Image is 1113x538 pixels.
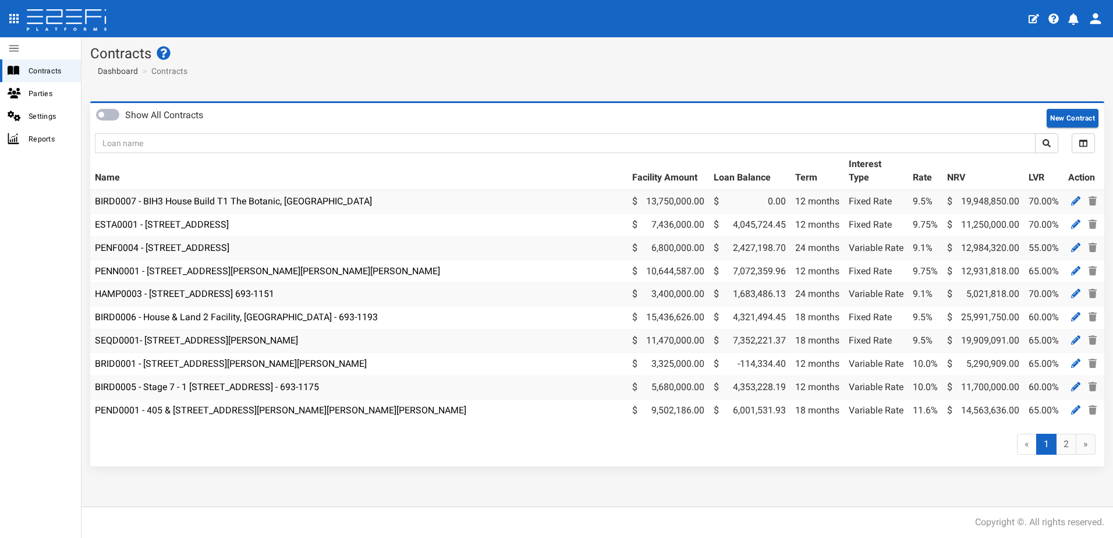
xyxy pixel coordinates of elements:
a: BRID0001 - [STREET_ADDRESS][PERSON_NAME][PERSON_NAME] [95,358,367,369]
a: PEND0001 - 405 & [STREET_ADDRESS][PERSON_NAME][PERSON_NAME][PERSON_NAME] [95,405,466,416]
a: Dashboard [93,65,138,77]
td: 9,502,186.00 [628,399,709,422]
td: 9.5% [908,190,942,213]
td: 11,700,000.00 [942,376,1024,399]
th: NRV [942,153,1024,190]
td: 6,800,000.00 [628,236,709,260]
td: 6,001,531.93 [709,399,791,422]
td: -114,334.40 [709,352,791,376]
td: 1,683,486.13 [709,283,791,306]
a: BIRD0006 - House & Land 2 Facility, [GEOGRAPHIC_DATA] - 693-1193 [95,312,378,323]
td: Variable Rate [844,283,908,306]
td: 18 months [791,330,844,353]
td: Variable Rate [844,236,908,260]
td: 4,321,494.45 [709,306,791,330]
td: 12,984,320.00 [942,236,1024,260]
td: 70.00% [1024,213,1064,236]
span: Reports [29,132,72,146]
th: Rate [908,153,942,190]
a: BIRD0007 - BIH3 House Build T1 The Botanic, [GEOGRAPHIC_DATA] [95,196,372,207]
a: Delete Contract [1086,403,1100,417]
a: Delete Contract [1086,240,1100,255]
td: 7,436,000.00 [628,213,709,236]
a: SEQD0001- [STREET_ADDRESS][PERSON_NAME] [95,335,298,346]
td: 9.75% [908,260,942,283]
td: 10.0% [908,376,942,399]
th: Loan Balance [709,153,791,190]
span: Parties [29,87,72,100]
a: HAMP0003 - [STREET_ADDRESS] 693-1151 [95,288,274,299]
a: Delete Contract [1086,356,1100,371]
span: 1 [1036,434,1057,455]
td: 2,427,198.70 [709,236,791,260]
span: Settings [29,109,72,123]
a: BIRD0005 - Stage 7 - 1 [STREET_ADDRESS] - 693-1175 [95,381,319,392]
td: 19,909,091.00 [942,330,1024,353]
button: New Contract [1047,109,1098,128]
td: Variable Rate [844,376,908,399]
td: 24 months [791,283,844,306]
td: 9.75% [908,213,942,236]
td: 5,290,909.00 [942,352,1024,376]
td: 65.00% [1024,399,1064,422]
td: 3,325,000.00 [628,352,709,376]
td: 65.00% [1024,330,1064,353]
span: Dashboard [93,66,138,76]
td: 3,400,000.00 [628,283,709,306]
td: 5,021,818.00 [942,283,1024,306]
td: 12 months [791,376,844,399]
h1: Contracts [90,46,1104,61]
a: ESTA0001 - [STREET_ADDRESS] [95,219,229,230]
td: 11,470,000.00 [628,330,709,353]
td: 11,250,000.00 [942,213,1024,236]
a: Delete Contract [1086,217,1100,232]
td: 12 months [791,213,844,236]
td: 12 months [791,260,844,283]
td: 12 months [791,190,844,213]
td: 15,436,626.00 [628,306,709,330]
td: 18 months [791,306,844,330]
td: 25,991,750.00 [942,306,1024,330]
td: 10,644,587.00 [628,260,709,283]
th: Interest Type [844,153,908,190]
td: 65.00% [1024,260,1064,283]
td: 4,353,228.19 [709,376,791,399]
td: 9.5% [908,330,942,353]
td: 12 months [791,352,844,376]
td: 11.6% [908,399,942,422]
th: LVR [1024,153,1064,190]
td: Fixed Rate [844,190,908,213]
td: 9.5% [908,306,942,330]
a: » [1076,434,1096,455]
td: Fixed Rate [844,330,908,353]
th: Action [1064,153,1104,190]
td: Fixed Rate [844,213,908,236]
td: 18 months [791,399,844,422]
td: 9.1% [908,236,942,260]
td: 70.00% [1024,283,1064,306]
td: 9.1% [908,283,942,306]
a: PENN0001 - [STREET_ADDRESS][PERSON_NAME][PERSON_NAME][PERSON_NAME] [95,266,440,277]
a: Delete Contract [1086,194,1100,208]
td: 19,948,850.00 [942,190,1024,213]
th: Facility Amount [628,153,709,190]
td: Variable Rate [844,352,908,376]
a: 2 [1056,434,1076,455]
td: 7,072,359.96 [709,260,791,283]
th: Name [90,153,628,190]
a: Delete Contract [1086,286,1100,301]
td: 70.00% [1024,190,1064,213]
td: 13,750,000.00 [628,190,709,213]
span: « [1017,434,1037,455]
td: Fixed Rate [844,306,908,330]
a: PENF0004 - [STREET_ADDRESS] [95,242,229,253]
td: 0.00 [709,190,791,213]
th: Term [791,153,844,190]
td: Variable Rate [844,399,908,422]
a: Delete Contract [1086,264,1100,278]
span: Contracts [29,64,72,77]
div: Copyright ©. All rights reserved. [975,516,1104,529]
td: Fixed Rate [844,260,908,283]
a: Delete Contract [1086,310,1100,324]
td: 65.00% [1024,352,1064,376]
